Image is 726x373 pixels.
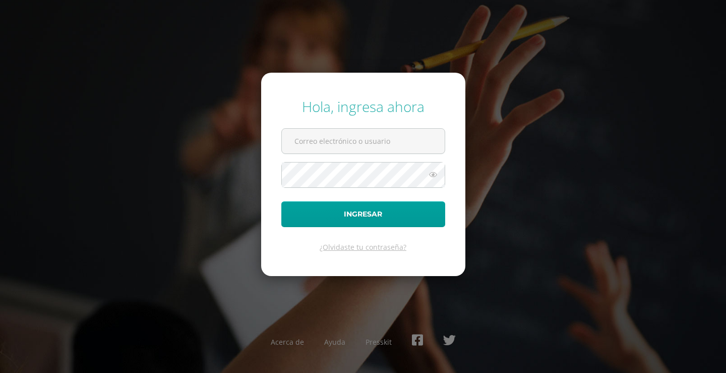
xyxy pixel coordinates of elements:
[282,129,445,153] input: Correo electrónico o usuario
[281,201,445,227] button: Ingresar
[271,337,304,347] a: Acerca de
[366,337,392,347] a: Presskit
[324,337,345,347] a: Ayuda
[281,97,445,116] div: Hola, ingresa ahora
[320,242,406,252] a: ¿Olvidaste tu contraseña?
